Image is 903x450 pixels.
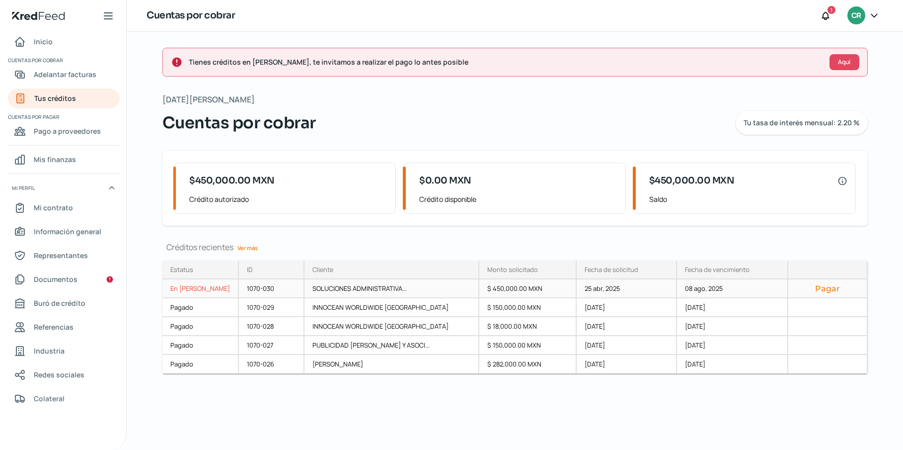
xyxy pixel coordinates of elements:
span: Cuentas por cobrar [8,56,118,65]
span: Mi contrato [34,201,73,214]
div: 1070-027 [239,336,305,355]
span: Cuentas por pagar [8,112,118,121]
a: Buró de crédito [8,293,120,313]
div: INNOCEAN WORLDWIDE [GEOGRAPHIC_DATA] [304,317,479,336]
span: Buró de crédito [34,297,85,309]
div: [DATE] [577,355,677,374]
a: Mi contrato [8,198,120,218]
span: Información general [34,225,101,238]
a: Referencias [8,317,120,337]
span: $0.00 MXN [419,174,471,187]
span: Colateral [34,392,65,405]
div: INNOCEAN WORLDWIDE [GEOGRAPHIC_DATA] [304,298,479,317]
div: [DATE] [677,336,788,355]
div: ID [247,265,253,274]
a: Pagado [162,298,239,317]
span: Referencias [34,321,74,333]
div: $ 282,000.00 MXN [479,355,577,374]
div: Monto solicitado [487,265,538,274]
div: SOLUCIONES ADMINISTRATIVA... [304,279,479,298]
a: En [PERSON_NAME] [162,279,239,298]
span: Tienes créditos en [PERSON_NAME], te invitamos a realizar el pago lo antes posible [189,56,822,68]
span: $450,000.00 MXN [189,174,275,187]
a: Adelantar facturas [8,65,120,85]
a: Documentos [8,270,120,289]
a: Ver más [233,240,262,256]
span: Crédito disponible [419,193,617,205]
a: Información general [8,222,120,242]
div: [DATE] [677,298,788,317]
span: Mis finanzas [34,153,76,166]
span: CR [851,10,861,22]
a: Pagado [162,355,239,374]
span: 1 [830,5,832,14]
span: Mi perfil [12,183,35,192]
div: 1070-028 [239,317,305,336]
div: [DATE] [677,317,788,336]
div: $ 150,000.00 MXN [479,298,577,317]
div: PUBLICIDAD [PERSON_NAME] Y ASOCI... [304,336,479,355]
span: Tus créditos [34,92,76,104]
span: [DATE][PERSON_NAME] [162,92,255,107]
div: 1070-029 [239,298,305,317]
span: Adelantar facturas [34,68,96,81]
div: $ 18,000.00 MXN [479,317,577,336]
div: [PERSON_NAME] [304,355,479,374]
a: Pagado [162,336,239,355]
span: Crédito autorizado [189,193,387,205]
a: Pago a proveedores [8,121,120,141]
div: 1070-026 [239,355,305,374]
span: Inicio [34,35,53,48]
div: 08 ago, 2025 [677,279,788,298]
a: Inicio [8,32,120,52]
div: Fecha de solicitud [585,265,638,274]
span: Pago a proveedores [34,125,101,137]
span: Aquí [838,59,850,65]
div: [DATE] [577,336,677,355]
div: 25 abr, 2025 [577,279,677,298]
span: Documentos [34,273,77,285]
span: Representantes [34,249,88,262]
a: Representantes [8,246,120,266]
span: $450,000.00 MXN [649,174,735,187]
span: Saldo [649,193,847,205]
div: Fecha de vencimiento [685,265,750,274]
div: 1070-030 [239,279,305,298]
span: Tu tasa de interés mensual: 2.20 % [744,119,860,126]
div: [DATE] [677,355,788,374]
div: $ 150,000.00 MXN [479,336,577,355]
a: Industria [8,341,120,361]
a: Redes sociales [8,365,120,385]
div: [DATE] [577,298,677,317]
button: Pagar [796,283,859,293]
a: Pagado [162,317,239,336]
div: $ 450,000.00 MXN [479,279,577,298]
span: Redes sociales [34,368,84,381]
div: Créditos recientes [162,242,868,253]
span: Cuentas por cobrar [162,111,316,135]
div: Estatus [170,265,193,274]
a: Colateral [8,389,120,409]
button: Aquí [829,54,859,70]
div: [DATE] [577,317,677,336]
a: Tus créditos [8,89,120,108]
span: Industria [34,345,65,357]
h1: Cuentas por cobrar [147,8,235,23]
a: Mis finanzas [8,150,120,170]
div: Cliente [312,265,333,274]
